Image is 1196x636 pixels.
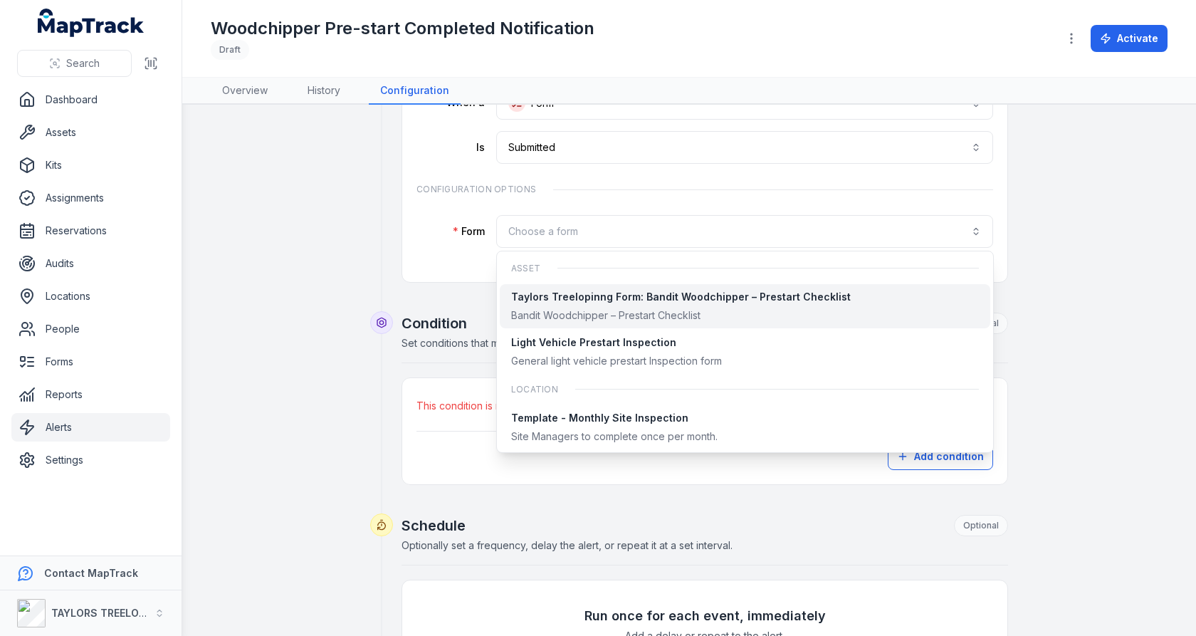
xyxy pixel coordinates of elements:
div: Asset [500,254,990,283]
div: Site Managers to complete once per month. [511,429,718,444]
div: Location [500,375,990,404]
div: Taylors Treelopinng Form: Bandit Woodchipper – Prestart Checklist [511,290,851,304]
button: Choose a form [496,215,993,248]
div: General light vehicle prestart Inspection form [511,354,722,368]
div: Choose a form [496,251,994,453]
div: Light Vehicle Prestart Inspection [511,335,722,350]
div: Bandit Woodchipper – Prestart Checklist [511,308,851,323]
div: Template - Monthly Site Inspection [511,411,718,425]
